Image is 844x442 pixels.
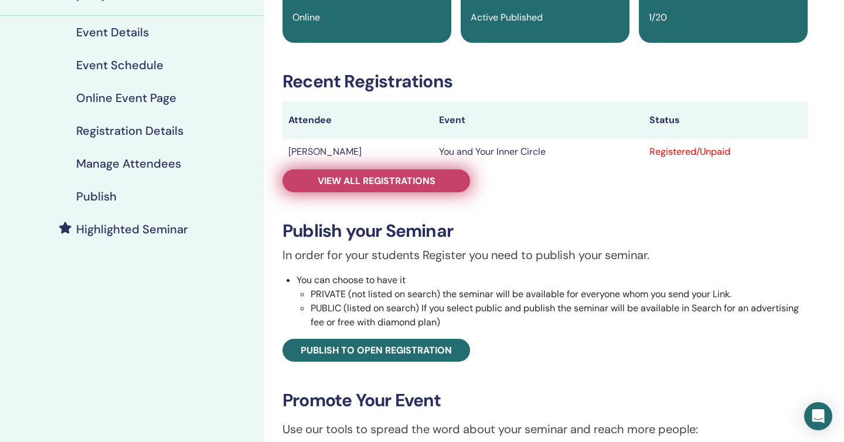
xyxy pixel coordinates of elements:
[283,101,433,139] th: Attendee
[318,175,435,187] span: View all registrations
[283,339,470,362] a: Publish to open registration
[471,11,543,23] span: Active Published
[301,344,452,356] span: Publish to open registration
[76,91,176,105] h4: Online Event Page
[311,301,808,329] li: PUBLIC (listed on search) If you select public and publish the seminar will be available in Searc...
[283,390,808,411] h3: Promote Your Event
[76,58,164,72] h4: Event Schedule
[292,11,320,23] span: Online
[644,101,808,139] th: Status
[76,157,181,171] h4: Manage Attendees
[283,139,433,165] td: [PERSON_NAME]
[649,145,802,159] div: Registered/Unpaid
[433,101,643,139] th: Event
[76,222,188,236] h4: Highlighted Seminar
[283,220,808,242] h3: Publish your Seminar
[283,71,808,92] h3: Recent Registrations
[649,11,667,23] span: 1/20
[283,169,470,192] a: View all registrations
[76,25,149,39] h4: Event Details
[433,139,643,165] td: You and Your Inner Circle
[76,189,117,203] h4: Publish
[76,124,183,138] h4: Registration Details
[297,273,808,329] li: You can choose to have it
[804,402,832,430] div: Open Intercom Messenger
[283,246,808,264] p: In order for your students Register you need to publish your seminar.
[311,287,808,301] li: PRIVATE (not listed on search) the seminar will be available for everyone whom you send your Link.
[283,420,808,438] p: Use our tools to spread the word about your seminar and reach more people:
